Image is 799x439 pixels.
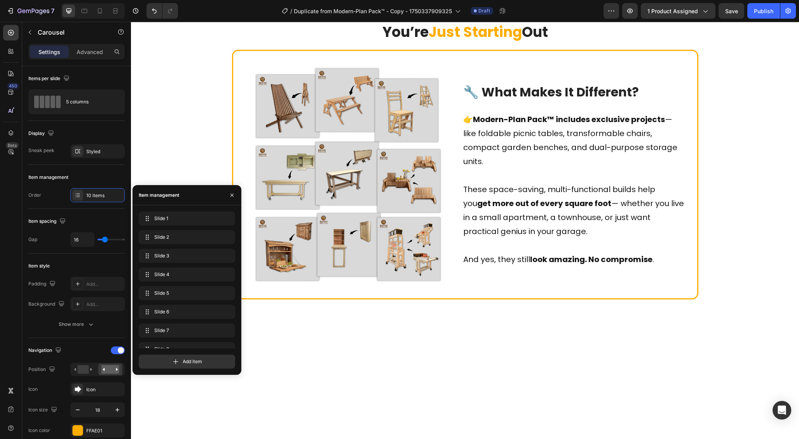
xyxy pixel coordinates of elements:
div: Show more [59,320,95,328]
span: Slide 5 [154,290,216,297]
span: Slide 1 [154,215,216,222]
div: Order [28,192,41,199]
span: Slide 3 [154,252,216,259]
p: These space-saving, multi-functional builds help you — whether you live in a small apartment, a t... [332,161,553,217]
p: Settings [38,48,60,56]
iframe: Design area [131,22,799,439]
div: Padding [28,279,57,289]
button: Publish [747,3,780,19]
div: Beta [6,142,19,149]
div: Item management [28,174,68,181]
div: Open Intercom Messenger [773,401,791,420]
input: Auto [71,233,94,247]
span: Just Starting [298,0,391,20]
p: Carousel [38,28,104,37]
div: 450 [7,83,19,89]
button: Show more [28,317,125,331]
button: Save [719,3,744,19]
div: Item management [139,192,179,199]
div: Icon [86,386,123,393]
p: 7 [51,6,54,16]
img: gempages_541877303114728622-44cb7223-80c3-4220-aca9-1ab1fd1b8b62.png [106,42,328,264]
div: Publish [754,7,773,15]
strong: get more out of every square foot [346,176,480,187]
div: Add... [86,281,123,288]
div: 10 items [86,192,123,199]
span: 1 product assigned [647,7,698,15]
div: Background [28,299,66,310]
p: Advanced [77,48,103,56]
span: Slide 6 [154,308,216,315]
div: FFAE01 [86,427,123,434]
div: Sneak peek [28,147,54,154]
div: Position [28,364,57,375]
strong: look amazing. No compromise [399,232,522,243]
div: Display [28,128,56,139]
div: Add... [86,301,123,308]
div: Item spacing [28,216,67,227]
p: 👉 — like foldable picnic tables, transformable chairs, compact garden benches, and dual-purpose s... [332,91,553,147]
span: Slide 2 [154,234,216,241]
span: Slide 4 [154,271,216,278]
h2: 🔧 What Makes It Different? [331,60,554,80]
span: Add item [183,358,202,365]
button: 7 [3,3,58,19]
p: And yes, they still . [332,231,553,245]
div: Items per slide [28,73,71,84]
div: Navigation [28,345,63,356]
span: Draft [478,7,490,14]
span: / [290,7,292,15]
div: Item style [28,262,50,269]
span: Save [725,8,738,14]
span: Slide 7 [154,327,216,334]
strong: Modern-Plan Pack™ includes exclusive projects [342,92,534,103]
button: 1 product assigned [641,3,715,19]
div: Icon size [28,405,59,415]
div: Icon [28,386,38,393]
div: Undo/Redo [147,3,178,19]
span: Slide 8 [154,346,216,353]
div: 5 columns [66,93,113,111]
span: Duplicate from Modern-Plan Pack™ - Copy - 1750337909325 [294,7,452,15]
div: Icon color [28,427,50,434]
div: Styled [86,148,123,155]
div: Gap [28,236,37,243]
